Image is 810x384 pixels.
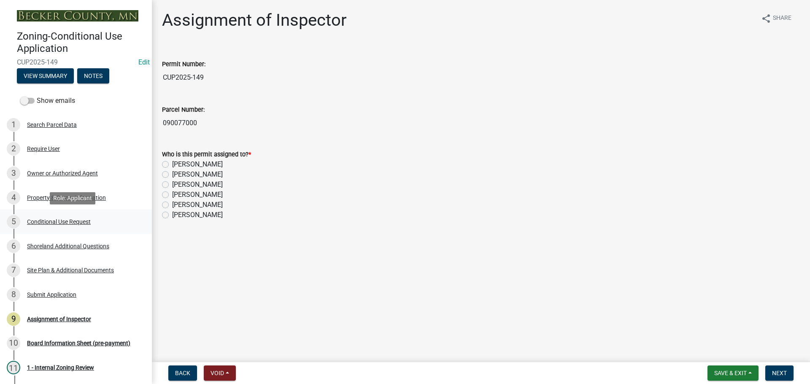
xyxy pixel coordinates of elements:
[7,166,20,180] div: 3
[172,190,223,200] label: [PERSON_NAME]
[138,58,150,66] wm-modal-confirm: Edit Application Number
[772,370,787,376] span: Next
[7,118,20,132] div: 1
[714,370,747,376] span: Save & Exit
[7,288,20,301] div: 8
[172,169,223,180] label: [PERSON_NAME]
[7,215,20,228] div: 5
[7,312,20,326] div: 9
[27,267,114,273] div: Site Plan & Additional Documents
[7,263,20,277] div: 7
[77,68,109,83] button: Notes
[17,58,135,66] span: CUP2025-149
[7,361,20,374] div: 11
[27,170,98,176] div: Owner or Authorized Agent
[27,365,94,371] div: 1 - Internal Zoning Review
[211,370,224,376] span: Void
[17,68,74,83] button: View Summary
[50,192,95,204] div: Role: Applicant
[27,316,91,322] div: Assignment of Inspector
[175,370,190,376] span: Back
[20,96,75,106] label: Show emails
[162,152,251,158] label: Who is this permit assigned to?
[17,30,145,55] h4: Zoning-Conditional Use Application
[707,365,759,381] button: Save & Exit
[761,13,771,24] i: share
[172,180,223,190] label: [PERSON_NAME]
[172,210,223,220] label: [PERSON_NAME]
[27,219,91,225] div: Conditional Use Request
[27,340,130,346] div: Board Information Sheet (pre-payment)
[17,10,138,21] img: Becker County, Minnesota
[27,243,109,249] div: Shoreland Additional Questions
[27,146,60,152] div: Require User
[7,142,20,156] div: 2
[77,73,109,80] wm-modal-confirm: Notes
[27,122,77,128] div: Search Parcel Data
[162,107,205,113] label: Parcel Number:
[162,62,205,67] label: Permit Number:
[7,239,20,253] div: 6
[27,195,106,201] div: Property & Owner Information
[754,10,798,27] button: shareShare
[172,200,223,210] label: [PERSON_NAME]
[168,365,197,381] button: Back
[172,159,223,169] label: [PERSON_NAME]
[17,73,74,80] wm-modal-confirm: Summary
[7,336,20,350] div: 10
[7,191,20,204] div: 4
[773,13,791,24] span: Share
[765,365,794,381] button: Next
[27,292,76,298] div: Submit Application
[162,10,347,30] h1: Assignment of Inspector
[138,58,150,66] a: Edit
[204,365,236,381] button: Void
